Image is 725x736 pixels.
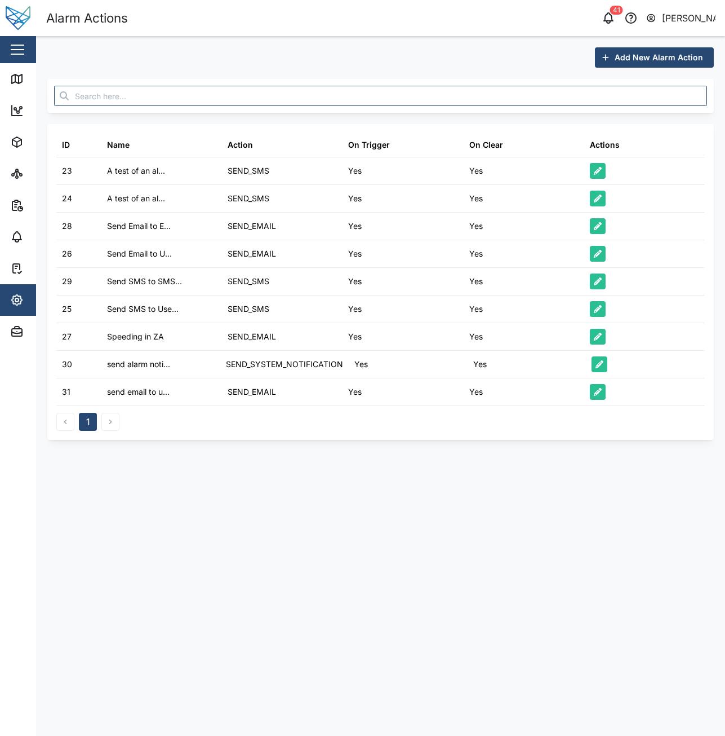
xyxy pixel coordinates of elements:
[79,413,97,431] button: 1
[107,275,182,288] div: Send SMS to SMS...
[62,139,70,151] div: ID
[62,220,72,232] div: 28
[46,8,128,28] div: Alarm Actions
[29,73,55,85] div: Map
[348,192,362,205] div: Yes
[228,192,269,205] div: SEND_SMS
[348,220,362,232] div: Yes
[62,330,72,343] div: 27
[107,220,171,232] div: Send Email to E...
[662,11,716,25] div: [PERSON_NAME]
[228,139,253,151] div: Action
[348,386,362,398] div: Yes
[107,192,165,205] div: A test of an al...
[29,168,56,180] div: Sites
[469,303,483,315] div: Yes
[228,165,269,177] div: SEND_SMS
[29,104,80,117] div: Dashboard
[107,330,164,343] div: Speeding in ZA
[595,47,714,68] button: Add New Alarm Action
[610,6,623,15] div: 41
[348,275,362,288] div: Yes
[469,386,483,398] div: Yes
[228,330,276,343] div: SEND_EMAIL
[107,248,172,260] div: Send Email to U...
[107,139,130,151] div: Name
[469,330,483,343] div: Yes
[228,275,269,288] div: SEND_SMS
[348,165,362,177] div: Yes
[29,325,63,338] div: Admin
[615,48,703,67] span: Add New Alarm Action
[354,358,368,371] div: Yes
[29,262,60,275] div: Tasks
[646,10,716,26] button: [PERSON_NAME]
[62,165,72,177] div: 23
[226,358,343,371] div: SEND_SYSTEM_NOTIFICATION
[107,358,170,371] div: send alarm noti...
[348,330,362,343] div: Yes
[228,303,269,315] div: SEND_SMS
[469,248,483,260] div: Yes
[29,199,68,211] div: Reports
[348,248,362,260] div: Yes
[107,165,165,177] div: A test of an al...
[54,86,707,106] input: Search here...
[469,165,483,177] div: Yes
[62,275,72,288] div: 29
[228,248,276,260] div: SEND_EMAIL
[469,139,503,151] div: On Clear
[469,220,483,232] div: Yes
[62,386,70,398] div: 31
[62,248,72,260] div: 26
[107,303,179,315] div: Send SMS to Use...
[29,136,64,148] div: Assets
[29,294,69,306] div: Settings
[6,6,30,30] img: Main Logo
[469,275,483,288] div: Yes
[348,303,362,315] div: Yes
[62,192,72,205] div: 24
[590,139,620,151] div: Actions
[62,358,72,371] div: 30
[29,231,64,243] div: Alarms
[473,358,487,371] div: Yes
[107,386,170,398] div: send email to u...
[469,192,483,205] div: Yes
[228,220,276,232] div: SEND_EMAIL
[348,139,390,151] div: On Trigger
[62,303,72,315] div: 25
[228,386,276,398] div: SEND_EMAIL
